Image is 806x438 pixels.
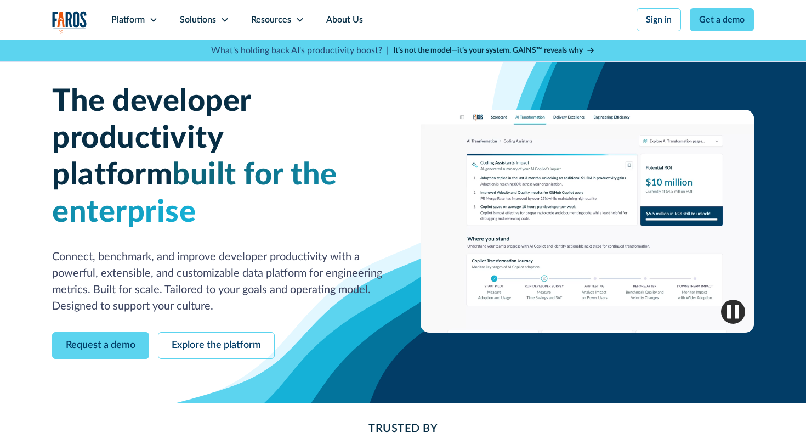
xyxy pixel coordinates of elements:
[111,13,145,26] div: Platform
[52,160,337,227] span: built for the enterprise
[180,13,216,26] div: Solutions
[637,8,681,31] a: Sign in
[158,332,275,359] a: Explore the platform
[393,47,583,54] strong: It’s not the model—it’s your system. GAINS™ reveals why
[52,332,149,359] a: Request a demo
[251,13,291,26] div: Resources
[52,83,385,231] h1: The developer productivity platform
[140,420,666,437] h2: Trusted By
[690,8,754,31] a: Get a demo
[721,300,745,324] img: Pause video
[52,11,87,33] img: Logo of the analytics and reporting company Faros.
[52,11,87,33] a: home
[52,249,385,315] p: Connect, benchmark, and improve developer productivity with a powerful, extensible, and customiza...
[211,44,389,57] p: What's holding back AI's productivity boost? |
[393,45,595,57] a: It’s not the model—it’s your system. GAINS™ reveals why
